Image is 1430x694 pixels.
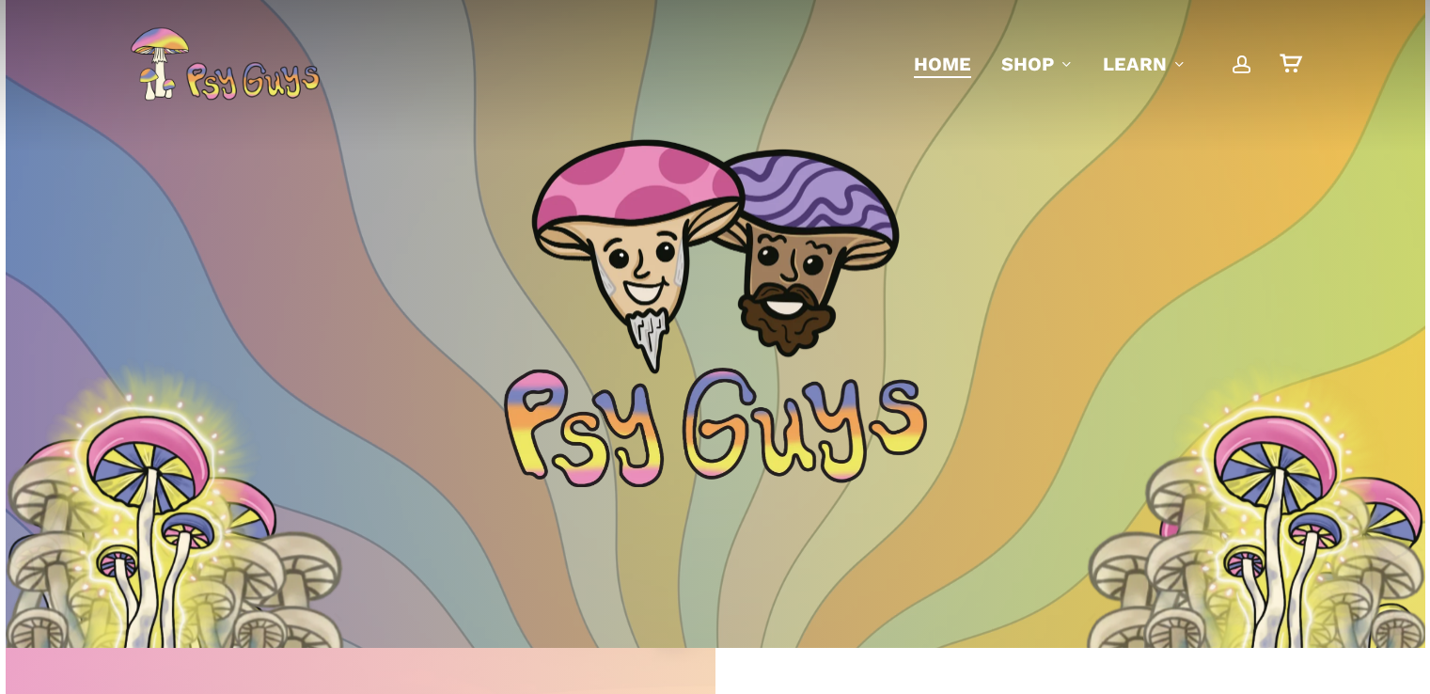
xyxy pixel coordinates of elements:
a: Learn [1103,51,1186,77]
span: Shop [1001,53,1054,75]
img: Illustration of a cluster of tall mushrooms with light caps and dark gills, viewed from below. [6,381,288,671]
a: Shop [1001,51,1073,77]
img: Psychedelic PsyGuys Text Logo [504,368,927,487]
span: Learn [1103,53,1167,75]
img: Illustration of a cluster of tall mushrooms with light caps and dark gills, viewed from below. [1143,381,1425,671]
img: PsyGuys Heads Logo [527,115,904,397]
img: PsyGuys [130,26,320,102]
span: Home [914,53,971,75]
a: Home [914,51,971,77]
